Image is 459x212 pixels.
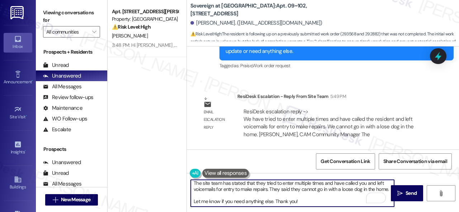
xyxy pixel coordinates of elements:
span: • [26,113,27,118]
div: Prospects + Residents [36,48,107,56]
i:  [397,191,403,196]
b: Sovereign at [GEOGRAPHIC_DATA]: Apt. 09~102, [STREET_ADDRESS] [190,2,334,18]
div: Prospects [36,146,107,153]
span: • [25,148,26,153]
textarea: To enrich screen reader interactions, please activate Accessibility in Grammarly extension settings [191,180,394,207]
input: All communities [46,26,89,38]
span: Praise , [240,63,252,69]
button: Get Conversation Link [316,153,375,169]
span: Share Conversation via email [383,158,447,165]
label: Viewing conversations for [43,7,100,26]
strong: ⚠️ Risk Level: High [190,31,221,37]
div: Tagged as: [219,60,454,71]
div: ResiDesk escalation reply -> We have tried to enter multiple times and have called the resident a... [243,108,413,138]
i:  [438,191,444,196]
a: Insights • [4,138,32,158]
div: Maintenance [43,104,82,112]
div: WO Follow-ups [43,115,87,123]
i:  [92,29,96,35]
a: Inbox [4,33,32,52]
div: Thank you. I've notified the site team about your work orders. Let me know when you have an updat... [226,40,442,55]
div: 5:49 PM [328,93,346,100]
div: Unanswered [43,159,81,166]
div: Email escalation reply [204,108,232,131]
div: Property: [GEOGRAPHIC_DATA] [112,15,178,23]
span: Send [406,189,417,197]
div: Unread [43,169,69,177]
div: Escalate [43,126,71,133]
div: Apt. [STREET_ADDRESS][PERSON_NAME] [112,8,178,15]
div: All Messages [43,83,81,90]
span: Get Conversation Link [321,158,370,165]
strong: ⚠️ Risk Level: High [112,24,151,30]
span: : The resident is following up on a previously submitted work order (293568 and 292882) that was ... [190,30,459,53]
div: ResiDesk Escalation - Reply From Site Team [237,93,432,103]
a: Buildings [4,173,32,193]
button: New Message [45,194,98,206]
i:  [53,197,58,203]
span: [PERSON_NAME] [112,33,148,39]
img: ResiDesk Logo [10,6,25,19]
a: Site Visit • [4,103,32,123]
div: All Messages [43,180,81,188]
span: • [32,78,33,83]
button: Send [391,185,423,201]
div: [PERSON_NAME]. ([EMAIL_ADDRESS][DOMAIN_NAME]) [190,19,322,27]
span: New Message [61,196,90,203]
div: Unanswered [43,72,81,80]
button: Share Conversation via email [379,153,452,169]
div: Unread [43,61,69,69]
div: Review follow-ups [43,94,93,101]
span: Work order request [252,63,290,69]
